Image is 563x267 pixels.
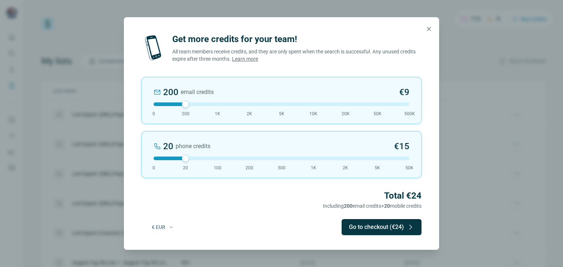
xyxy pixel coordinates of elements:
[342,219,422,235] button: Go to checkout (€24)
[375,165,380,171] span: 5K
[311,165,316,171] span: 1K
[343,165,348,171] span: 2K
[163,86,179,98] div: 200
[152,165,155,171] span: 0
[247,110,252,117] span: 2K
[176,142,210,151] span: phone credits
[246,165,253,171] span: 200
[147,221,179,234] button: € EUR
[214,165,221,171] span: 100
[394,140,409,152] span: €15
[182,110,189,117] span: 200
[374,110,382,117] span: 50K
[181,88,214,97] span: email credits
[278,165,286,171] span: 500
[172,48,422,63] p: All team members receive credits, and they are only spent when the search is successful. Any unus...
[384,203,390,209] span: 20
[404,110,415,117] span: 500K
[323,203,422,209] span: Including email credits + mobile credits
[279,110,284,117] span: 5K
[344,203,353,209] span: 200
[232,56,258,62] a: Learn more
[152,110,155,117] span: 0
[163,140,173,152] div: 20
[399,86,409,98] span: €9
[215,110,220,117] span: 1K
[309,110,317,117] span: 10K
[183,165,188,171] span: 20
[141,33,165,63] img: mobile-phone
[342,110,350,117] span: 20K
[405,165,413,171] span: 50K
[141,190,422,202] h2: Total €24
